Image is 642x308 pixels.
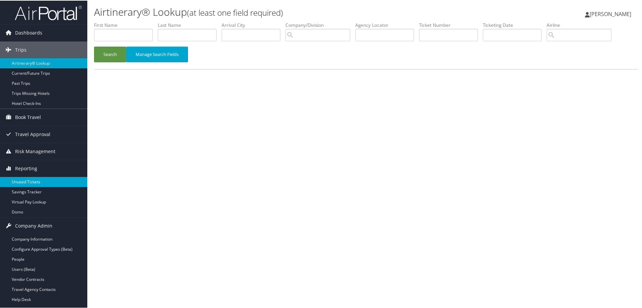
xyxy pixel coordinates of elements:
label: Company/Division [285,21,355,28]
button: Search [94,46,126,62]
label: First Name [94,21,158,28]
label: Last Name [158,21,222,28]
label: Airline [547,21,616,28]
span: Risk Management [15,142,55,159]
span: Company Admin [15,217,52,234]
span: Dashboards [15,24,42,41]
span: Book Travel [15,108,41,125]
span: Travel Approval [15,125,50,142]
label: Arrival City [222,21,285,28]
img: airportal-logo.png [15,4,82,20]
a: [PERSON_NAME] [585,3,638,23]
span: [PERSON_NAME] [590,10,631,17]
span: Trips [15,41,27,58]
label: Ticketing Date [483,21,547,28]
label: Agency Locator [355,21,419,28]
h1: Airtinerary® Lookup [94,4,457,18]
label: Ticket Number [419,21,483,28]
span: Reporting [15,160,37,176]
small: (at least one field required) [187,6,283,17]
button: Manage Search Fields [126,46,188,62]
